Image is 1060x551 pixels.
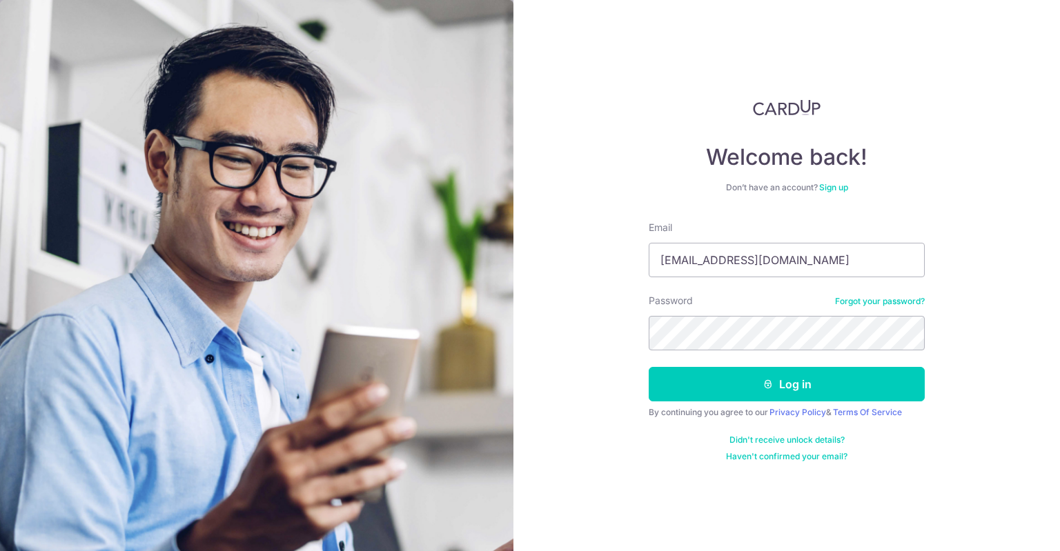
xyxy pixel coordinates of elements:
[649,182,925,193] div: Don’t have an account?
[729,434,845,445] a: Didn't receive unlock details?
[649,407,925,418] div: By continuing you agree to our &
[753,99,821,116] img: CardUp Logo
[833,407,902,417] a: Terms Of Service
[649,294,693,308] label: Password
[835,296,925,307] a: Forgot your password?
[726,451,847,462] a: Haven't confirmed your email?
[649,221,672,234] label: Email
[649,143,925,171] h4: Welcome back!
[819,182,848,192] a: Sign up
[649,367,925,401] button: Log in
[649,243,925,277] input: Enter your Email
[769,407,826,417] a: Privacy Policy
